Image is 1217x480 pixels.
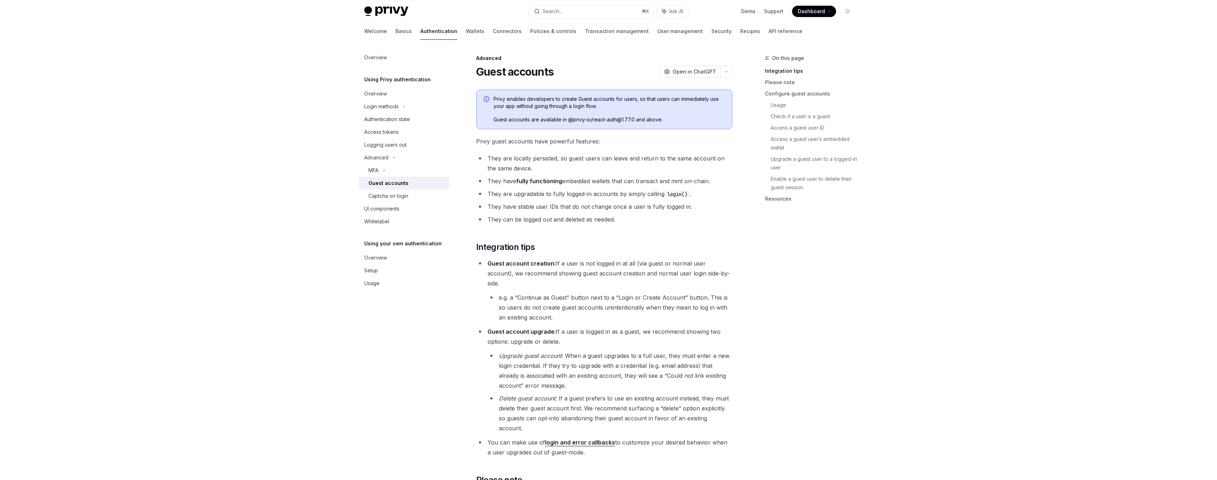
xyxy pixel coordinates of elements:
[364,239,442,248] h5: Using your own authentication
[741,8,755,15] a: Demo
[364,266,378,275] div: Setup
[765,77,859,88] a: Please note
[466,23,484,40] a: Wallets
[476,437,732,457] li: You can make use of to customize your desired behavior when a user upgrades out of guest-mode.
[798,8,825,15] span: Dashboard
[359,87,449,100] a: Overview
[792,6,836,17] a: Dashboard
[476,241,535,253] span: Integration tips
[669,8,683,15] span: Ask AI
[364,75,431,84] h5: Using Privy authentication
[642,9,649,14] span: ⌘ K
[359,113,449,126] a: Authentication state
[585,23,649,40] a: Transaction management
[657,5,688,18] button: Ask AI
[359,126,449,138] a: Access tokens
[488,351,732,391] li: : When a guest upgrades to a full user, they must enter a new login credential. If they try to up...
[476,258,732,322] li: If a user is not logged in at all (via guest or normal user account), we recommend showing guest ...
[765,88,859,99] a: Configure guest accounts
[499,395,555,402] em: Delete guest account
[476,65,554,78] h1: Guest accounts
[771,133,859,153] a: Access a guest user’s embedded wallet
[740,23,760,40] a: Recipes
[764,8,783,15] a: Support
[359,190,449,202] a: Captcha on login
[395,23,412,40] a: Basics
[364,217,389,226] div: Whitelabel
[476,202,732,212] li: They have stable user IDs that do not change once a user is fully logged in.
[364,153,388,162] div: Advanced
[359,177,449,190] a: Guest accounts
[476,189,732,199] li: They are upgradable to fully logged-in accounts by simply calling .
[476,55,732,62] div: Advanced
[494,96,725,110] span: Privy enables developers to create Guest accounts for users, so that users can immediately use yo...
[488,260,556,267] strong: Guest account creation:
[368,166,378,175] div: MFA
[364,23,387,40] a: Welcome
[368,179,409,187] div: Guest accounts
[657,23,703,40] a: User management
[842,6,853,17] button: Toggle dark mode
[488,393,732,433] li: : If a guest prefers to use an existing account instead, they must delete their guest account fir...
[364,102,399,111] div: Login methods
[359,51,449,64] a: Overview
[765,65,859,77] a: Integration tips
[364,89,387,98] div: Overview
[499,352,562,359] em: Upgrade guest account
[359,138,449,151] a: Logging users out
[364,141,406,149] div: Logging users out
[359,202,449,215] a: UI components
[771,153,859,173] a: Upgrade a guest user to a logged-in user
[771,99,859,111] a: Usage
[516,178,562,185] strong: fully functioning
[659,66,720,78] button: Open in ChatGPT
[476,176,732,186] li: They have embedded wallets that can transact and mint on-chain.
[711,23,732,40] a: Security
[543,7,562,16] div: Search...
[529,5,653,18] button: Search...⌘K
[765,193,859,204] a: Resources
[771,173,859,193] a: Enable a guest user to delete their guest session
[769,23,802,40] a: API reference
[359,264,449,277] a: Setup
[359,215,449,228] a: Whitelabel
[476,327,732,433] li: If a user is logged in as a guest, we recommend showing two options: upgrade or delete.
[364,204,399,213] div: UI components
[771,122,859,133] a: Access a guest user ID
[359,277,449,290] a: Usage
[664,190,690,198] code: login()
[476,153,732,173] li: They are locally persisted, so guest users can leave and return to the same account on the same d...
[476,136,732,146] span: Privy guest accounts have powerful features:
[493,23,522,40] a: Connectors
[420,23,457,40] a: Authentication
[488,293,732,322] li: e.g. a “Continue as Guest” button next to a “Login or Create Account” button. This is so users do...
[772,54,804,62] span: On this page
[364,128,399,136] div: Access tokens
[368,192,408,200] div: Captcha on login
[771,111,859,122] a: Check if a user is a guest
[673,68,716,75] span: Open in ChatGPT
[364,115,410,124] div: Authentication state
[494,116,725,123] span: Guest accounts are available in @privy-io/react-auth@1.77.0 and above.
[364,279,379,288] div: Usage
[476,214,732,224] li: They can be logged out and deleted as needed.
[364,6,408,16] img: light logo
[488,328,556,335] strong: Guest account upgrade:
[364,53,387,62] div: Overview
[530,23,576,40] a: Policies & controls
[364,253,387,262] div: Overview
[359,251,449,264] a: Overview
[545,439,615,446] a: login and error callbacks
[484,96,491,103] svg: Info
